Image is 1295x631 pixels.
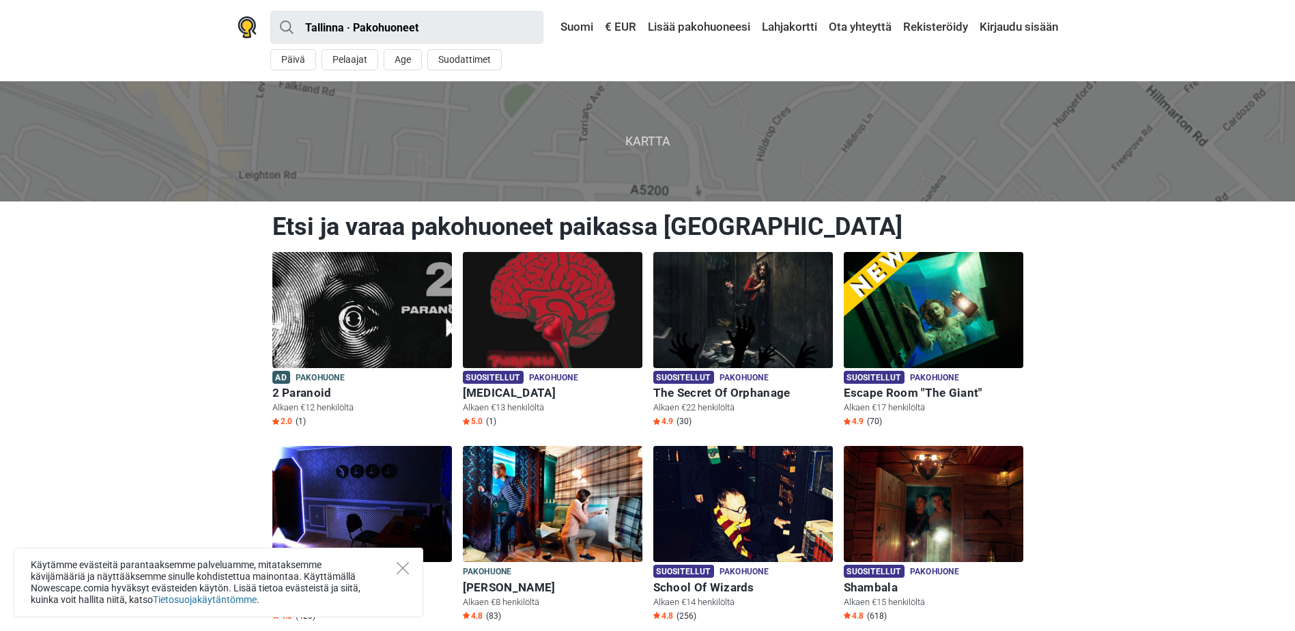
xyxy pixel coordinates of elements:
[653,612,660,619] img: Star
[653,611,673,621] span: 4.8
[976,15,1058,40] a: Kirjaudu sisään
[844,580,1023,595] h6: Shambala
[463,252,642,368] img: Paranoia
[653,418,660,425] img: Star
[296,416,306,427] span: (1)
[272,212,1023,242] h1: Etsi ja varaa pakohuoneet paikassa [GEOGRAPHIC_DATA]
[463,580,642,595] h6: [PERSON_NAME]
[844,596,1023,608] p: Alkaen €15 henkilöltä
[486,611,501,621] span: (83)
[844,446,1023,562] img: Shambala
[463,416,483,427] span: 5.0
[910,565,959,580] span: Pakohuone
[322,49,378,70] button: Pelaajat
[844,252,1023,368] img: Escape Room "The Giant"
[384,49,422,70] button: Age
[900,15,971,40] a: Rekisteröidy
[653,446,833,624] a: School Of Wizards Suositellut Pakohuone School Of Wizards Alkaen €14 henkilöltä Star4.8 (256)
[272,252,452,430] a: 2 Paranoid Ad Pakohuone 2 Paranoid Alkaen €12 henkilöltä Star2.0 (1)
[270,49,316,70] button: Päivä
[427,49,502,70] button: Suodattimet
[529,371,578,386] span: Pakohuone
[844,446,1023,624] a: Shambala Suositellut Pakohuone Shambala Alkaen €15 henkilöltä Star4.8 (618)
[272,402,452,414] p: Alkaen €12 henkilöltä
[844,386,1023,400] h6: Escape Room "The Giant"
[397,562,409,574] button: Close
[653,565,714,578] span: Suositellut
[653,580,833,595] h6: School Of Wizards
[653,386,833,400] h6: The Secret Of Orphanage
[272,386,452,400] h6: 2 Paranoid
[844,611,864,621] span: 4.8
[272,418,279,425] img: Star
[463,386,642,400] h6: [MEDICAL_DATA]
[844,252,1023,430] a: Escape Room "The Giant" Suositellut Pakohuone Escape Room "The Giant" Alkaen €17 henkilöltä Star4...
[463,612,470,619] img: Star
[238,16,257,38] img: Nowescape logo
[463,446,642,562] img: Sherlock Holmes
[844,416,864,427] span: 4.9
[653,416,673,427] span: 4.9
[463,402,642,414] p: Alkaen €13 henkilöltä
[272,371,290,384] span: Ad
[844,565,905,578] span: Suositellut
[653,252,833,368] img: The Secret Of Orphanage
[14,548,423,617] div: Käytämme evästeitä parantaaksemme palveluamme, mitataksemme kävijämääriä ja näyttääksemme sinulle...
[653,252,833,430] a: The Secret Of Orphanage Suositellut Pakohuone The Secret Of Orphanage Alkaen €22 henkilöltä Star4...
[296,371,345,386] span: Pakohuone
[272,446,452,624] a: Escape The Bank Pakohuone Escape The Bank Alkaen €14 henkilöltä Star4.8 (420)
[463,596,642,608] p: Alkaen €8 henkilöltä
[758,15,821,40] a: Lahjakortti
[551,23,560,32] img: Suomi
[547,15,597,40] a: Suomi
[867,416,882,427] span: (70)
[825,15,895,40] a: Ota yhteyttä
[463,418,470,425] img: Star
[910,371,959,386] span: Pakohuone
[844,418,851,425] img: Star
[867,611,887,621] span: (618)
[270,11,543,44] input: kokeile “London”
[844,402,1023,414] p: Alkaen €17 henkilöltä
[272,416,292,427] span: 2.0
[463,252,642,430] a: Paranoia Suositellut Pakohuone [MEDICAL_DATA] Alkaen €13 henkilöltä Star5.0 (1)
[720,565,769,580] span: Pakohuone
[653,402,833,414] p: Alkaen €22 henkilöltä
[677,611,696,621] span: (256)
[463,371,524,384] span: Suositellut
[463,446,642,624] a: Sherlock Holmes Pakohuone [PERSON_NAME] Alkaen €8 henkilöltä Star4.8 (83)
[844,371,905,384] span: Suositellut
[601,15,640,40] a: € EUR
[677,416,692,427] span: (30)
[720,371,769,386] span: Pakohuone
[272,252,452,368] img: 2 Paranoid
[653,371,714,384] span: Suositellut
[653,446,833,562] img: School Of Wizards
[153,594,257,605] a: Tietosuojakäytäntömme
[653,596,833,608] p: Alkaen €14 henkilöltä
[486,416,496,427] span: (1)
[844,612,851,619] img: Star
[272,446,452,562] img: Escape The Bank
[463,565,512,580] span: Pakohuone
[644,15,754,40] a: Lisää pakohuoneesi
[463,611,483,621] span: 4.8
